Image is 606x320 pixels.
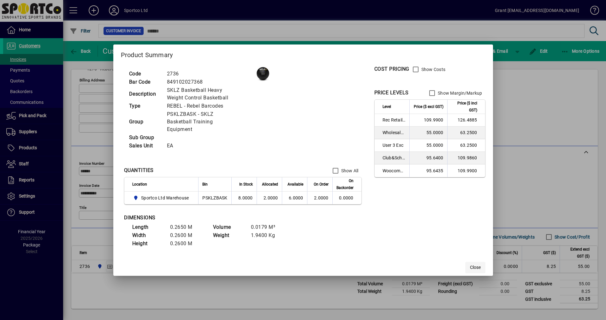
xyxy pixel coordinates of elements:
span: On Order [314,181,329,188]
td: 0.2650 M [167,223,205,231]
td: Length [129,223,167,231]
span: User 3 Exc [383,142,406,148]
td: 8.0000 [231,192,257,204]
span: Rec Retail Inc [383,117,406,123]
td: PSKLZBASK - SKLZ Basketball Training Equipment [164,110,247,133]
span: Woocommerce Retail [383,168,406,174]
label: Show All [340,168,359,174]
span: Allocated [262,181,278,188]
td: 6.0000 [282,192,307,204]
h2: Product Summary [113,44,493,63]
td: 55.0000 [409,127,447,139]
span: Available [288,181,303,188]
td: 95.6435 [409,164,447,177]
span: In Stock [239,181,253,188]
span: Bin [202,181,208,188]
td: Volume [210,223,248,231]
td: Description [126,86,164,102]
td: 0.2600 M [167,240,205,248]
td: 95.6400 [409,152,447,164]
td: 63.2500 [447,139,485,152]
td: EA [164,142,247,150]
td: 0.2600 M [167,231,205,240]
label: Show Costs [420,66,446,73]
td: Code [126,70,164,78]
td: Sales Unit [126,142,164,150]
span: Sportco Ltd Warehouse [132,194,192,202]
span: Level [383,103,391,110]
td: SKLZ Basketball Heavy Weight Control Basketball [164,86,247,102]
td: 2736 [164,70,247,78]
td: 63.2500 [447,127,485,139]
td: 1.9400 Kg [248,231,286,240]
div: COST PRICING [374,65,409,73]
td: REBEL - Rebel Barcodes [164,102,247,110]
td: 0.0000 [332,192,361,204]
img: contain [247,63,279,82]
span: Club&School Exc [383,155,406,161]
td: 109.9900 [447,164,485,177]
td: 109.9860 [447,152,485,164]
td: Weight [210,231,248,240]
span: 2.0000 [314,195,329,200]
td: 126.4885 [447,114,485,127]
td: Type [126,102,164,110]
td: 0.0179 M³ [248,223,286,231]
span: Location [132,181,147,188]
td: Sub Group [126,133,164,142]
td: Width [129,231,167,240]
td: Bar Code [126,78,164,86]
div: DIMENSIONS [124,214,282,222]
div: PRICE LEVELS [374,89,409,97]
td: 109.9900 [409,114,447,127]
td: 2.0000 [257,192,282,204]
td: 849102027368 [164,78,247,86]
td: Group [126,110,164,133]
span: Wholesale Exc [383,129,406,136]
span: Price ($ incl GST) [451,100,477,114]
span: On Backorder [336,177,353,191]
td: PSKLZBASK [198,192,231,204]
span: Close [470,264,481,271]
td: 55.0000 [409,139,447,152]
span: Price ($ excl GST) [414,103,443,110]
span: Sportco Ltd Warehouse [141,195,189,201]
td: Height [129,240,167,248]
div: QUANTITIES [124,167,154,174]
button: Close [465,262,485,273]
label: Show Margin/Markup [437,90,482,96]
